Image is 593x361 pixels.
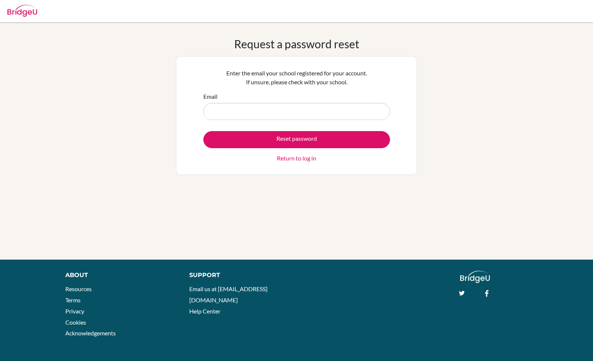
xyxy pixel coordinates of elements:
div: About [65,271,173,280]
a: Resources [65,285,92,292]
img: logo_white@2x-f4f0deed5e89b7ecb1c2cc34c3e3d731f90f0f143d5ea2071677605dd97b5244.png [460,271,490,283]
h1: Request a password reset [234,37,359,51]
a: Terms [65,296,81,303]
a: Help Center [189,308,220,315]
a: Cookies [65,319,86,326]
img: Bridge-U [7,5,37,17]
p: Enter the email your school registered for your account. If unsure, please check with your school. [203,69,390,87]
a: Email us at [EMAIL_ADDRESS][DOMAIN_NAME] [189,285,268,303]
a: Return to log in [277,154,316,163]
label: Email [203,92,217,101]
button: Reset password [203,131,390,148]
a: Acknowledgements [65,329,116,336]
div: Support [189,271,289,280]
a: Privacy [65,308,84,315]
